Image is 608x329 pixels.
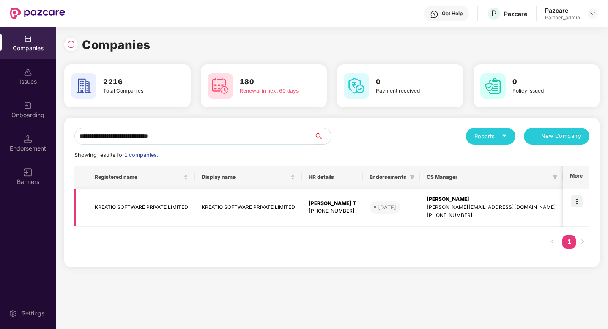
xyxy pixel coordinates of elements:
img: New Pazcare Logo [10,8,65,19]
th: Display name [195,166,302,189]
span: filter [551,172,559,182]
span: caret-down [501,133,507,139]
div: [DATE] [378,203,396,211]
h3: 0 [512,77,575,88]
span: New Company [541,132,581,140]
div: Payment received [376,87,439,95]
h3: 2216 [103,77,166,88]
div: Policy issued [512,87,575,95]
div: Pazcare [504,10,527,18]
div: Total Companies [103,87,166,95]
span: filter [553,175,558,180]
img: svg+xml;base64,PHN2ZyB3aWR0aD0iMTYiIGhlaWdodD0iMTYiIHZpZXdCb3g9IjAgMCAxNiAxNiIgZmlsbD0ibm9uZSIgeG... [24,168,32,177]
div: Renewal in next 60 days [240,87,303,95]
th: More [563,166,589,189]
td: KREATIO SOFTWARE PRIVATE LIMITED [195,189,302,227]
h1: Companies [82,36,151,54]
span: search [314,133,331,140]
img: svg+xml;base64,PHN2ZyBpZD0iU2V0dGluZy0yMHgyMCIgeG1sbnM9Imh0dHA6Ly93d3cudzMub3JnLzIwMDAvc3ZnIiB3aW... [9,309,17,318]
th: HR details [302,166,363,189]
div: [PHONE_NUMBER] [427,211,556,219]
h3: 180 [240,77,303,88]
div: [PERSON_NAME] T [309,200,356,208]
img: svg+xml;base64,PHN2ZyBpZD0iUmVsb2FkLTMyeDMyIiB4bWxucz0iaHR0cDovL3d3dy53My5vcmcvMjAwMC9zdmciIHdpZH... [67,40,75,49]
img: svg+xml;base64,PHN2ZyBpZD0iQ29tcGFuaWVzIiB4bWxucz0iaHR0cDovL3d3dy53My5vcmcvMjAwMC9zdmciIHdpZHRoPS... [24,35,32,43]
li: 1 [562,235,576,249]
span: Showing results for [74,152,158,158]
button: search [314,128,331,145]
span: right [580,239,585,244]
span: Registered name [95,174,182,181]
span: 1 companies. [124,152,158,158]
span: CS Manager [427,174,549,181]
a: 1 [562,235,576,248]
div: [PERSON_NAME][EMAIL_ADDRESS][DOMAIN_NAME] [427,203,556,211]
div: [PERSON_NAME] [427,195,556,203]
th: Registered name [88,166,195,189]
img: svg+xml;base64,PHN2ZyB4bWxucz0iaHR0cDovL3d3dy53My5vcmcvMjAwMC9zdmciIHdpZHRoPSI2MCIgaGVpZ2h0PSI2MC... [71,73,96,99]
h3: 0 [376,77,439,88]
li: Previous Page [545,235,559,249]
div: Get Help [442,10,463,17]
span: filter [410,175,415,180]
img: svg+xml;base64,PHN2ZyB4bWxucz0iaHR0cDovL3d3dy53My5vcmcvMjAwMC9zdmciIHdpZHRoPSI2MCIgaGVpZ2h0PSI2MC... [208,73,233,99]
img: icon [571,195,583,207]
span: filter [408,172,416,182]
div: Pazcare [545,6,580,14]
span: P [491,8,497,19]
img: svg+xml;base64,PHN2ZyBpZD0iSXNzdWVzX2Rpc2FibGVkIiB4bWxucz0iaHR0cDovL3d3dy53My5vcmcvMjAwMC9zdmciIH... [24,68,32,77]
div: Partner_admin [545,14,580,21]
button: left [545,235,559,249]
img: svg+xml;base64,PHN2ZyBpZD0iRHJvcGRvd24tMzJ4MzIiIHhtbG5zPSJodHRwOi8vd3d3LnczLm9yZy8yMDAwL3N2ZyIgd2... [589,10,596,17]
div: [PHONE_NUMBER] [309,207,356,215]
img: svg+xml;base64,PHN2ZyB3aWR0aD0iMTQuNSIgaGVpZ2h0PSIxNC41IiB2aWV3Qm94PSIwIDAgMTYgMTYiIGZpbGw9Im5vbm... [24,135,32,143]
span: left [550,239,555,244]
img: svg+xml;base64,PHN2ZyB4bWxucz0iaHR0cDovL3d3dy53My5vcmcvMjAwMC9zdmciIHdpZHRoPSI2MCIgaGVpZ2h0PSI2MC... [480,73,506,99]
img: svg+xml;base64,PHN2ZyB3aWR0aD0iMjAiIGhlaWdodD0iMjAiIHZpZXdCb3g9IjAgMCAyMCAyMCIgZmlsbD0ibm9uZSIgeG... [24,101,32,110]
span: Endorsements [370,174,406,181]
span: Display name [202,174,289,181]
td: KREATIO SOFTWARE PRIVATE LIMITED [88,189,195,227]
button: plusNew Company [524,128,589,145]
img: svg+xml;base64,PHN2ZyB4bWxucz0iaHR0cDovL3d3dy53My5vcmcvMjAwMC9zdmciIHdpZHRoPSI2MCIgaGVpZ2h0PSI2MC... [344,73,369,99]
button: right [576,235,589,249]
div: Reports [474,132,507,140]
span: plus [532,133,538,140]
img: svg+xml;base64,PHN2ZyBpZD0iSGVscC0zMngzMiIgeG1sbnM9Imh0dHA6Ly93d3cudzMub3JnLzIwMDAvc3ZnIiB3aWR0aD... [430,10,438,19]
div: Settings [19,309,47,318]
li: Next Page [576,235,589,249]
